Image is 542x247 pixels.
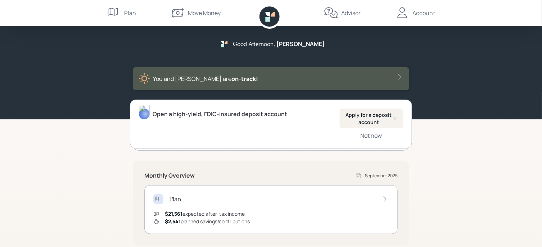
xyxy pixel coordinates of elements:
[153,74,258,83] div: You and [PERSON_NAME] are
[188,9,221,17] div: Move Money
[139,105,150,119] img: james-distasi-headshot.png
[144,172,195,179] h5: Monthly Overview
[165,218,250,225] div: planned savings/contributions
[412,9,435,17] div: Account
[169,195,181,203] h4: Plan
[231,75,258,83] span: on‑track!
[365,173,398,179] div: September 2025
[139,73,150,84] img: sunny-XHVQM73Q.digested.png
[165,218,181,225] span: $2,541
[345,111,397,125] div: Apply for a deposit account
[153,110,287,118] div: Open a high-yield, FDIC-insured deposit account
[165,210,245,218] div: expected after-tax income
[277,41,325,47] h5: [PERSON_NAME]
[341,9,361,17] div: Advisor
[165,210,182,217] span: $21,561
[233,40,275,47] h5: Good Afternoon ,
[124,9,136,17] div: Plan
[361,132,382,139] div: Not now
[340,109,403,128] button: Apply for a deposit account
